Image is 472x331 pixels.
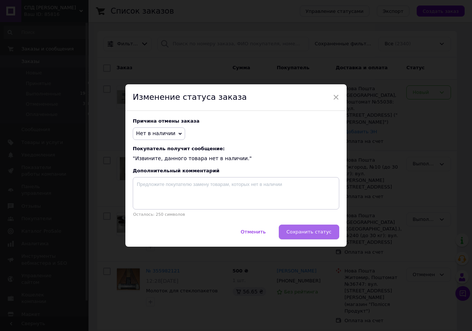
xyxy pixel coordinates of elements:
span: Покупатель получит сообщение: [133,146,339,151]
span: Отменить [241,229,266,235]
span: Сохранить статус [287,229,332,235]
div: Причина отмены заказа [133,118,339,124]
div: Дополнительный комментарий [133,168,339,173]
div: "Извините, данного товара нет в наличии." [133,146,339,162]
div: Изменение статуса заказа [125,84,347,111]
button: Отменить [233,225,274,239]
p: Осталось: 250 символов [133,212,339,217]
span: Нет в наличии [136,130,176,136]
span: × [333,91,339,103]
button: Сохранить статус [279,225,339,239]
